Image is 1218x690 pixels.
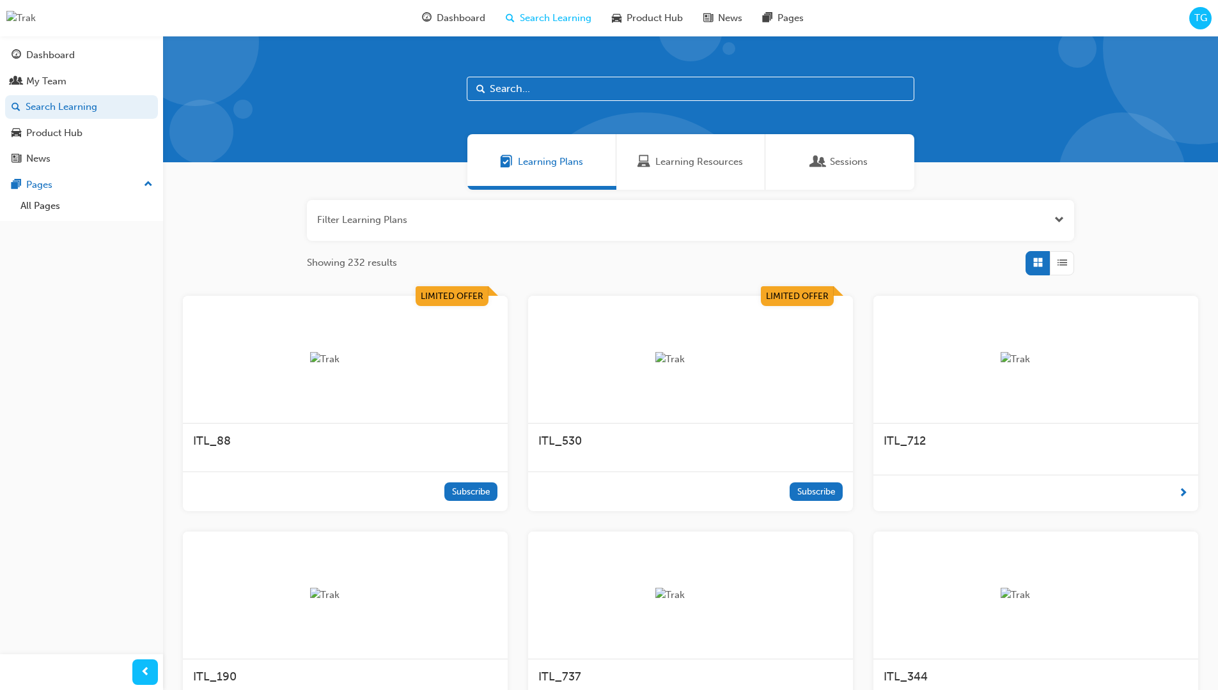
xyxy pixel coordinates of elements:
[310,588,380,602] img: Trak
[1178,486,1188,502] span: next-icon
[520,11,591,26] span: Search Learning
[655,155,743,169] span: Learning Resources
[476,82,485,96] span: Search
[5,173,158,197] button: Pages
[602,5,693,31] a: car-iconProduct Hub
[193,434,231,448] span: ITL_88
[1194,11,1207,26] span: TG
[12,180,21,191] span: pages-icon
[538,670,581,684] span: ITL_737
[15,196,158,216] a: All Pages
[718,11,742,26] span: News
[627,11,683,26] span: Product Hub
[830,155,868,169] span: Sessions
[26,126,82,141] div: Product Hub
[884,670,928,684] span: ITL_344
[1033,256,1043,270] span: Grid
[763,10,772,26] span: pages-icon
[467,77,914,101] input: Search...
[777,11,804,26] span: Pages
[616,134,765,190] a: Learning ResourcesLearning Resources
[1058,256,1067,270] span: List
[766,291,829,302] span: Limited Offer
[421,291,483,302] span: Limited Offer
[5,70,158,93] a: My Team
[506,10,515,26] span: search-icon
[6,11,36,26] img: Trak
[1054,213,1064,227] button: Open the filter
[12,128,21,139] span: car-icon
[703,10,713,26] span: news-icon
[765,134,914,190] a: SessionsSessions
[1001,352,1071,367] img: Trak
[307,256,397,270] span: Showing 232 results
[12,50,21,61] span: guage-icon
[467,134,616,190] a: Learning PlansLearning Plans
[412,5,496,31] a: guage-iconDashboard
[437,11,485,26] span: Dashboard
[612,10,621,26] span: car-icon
[528,296,853,512] a: Limited OfferTrakITL_530Subscribe
[5,43,158,67] a: Dashboard
[5,147,158,171] a: News
[538,434,582,448] span: ITL_530
[655,588,726,602] img: Trak
[26,178,52,192] div: Pages
[790,482,843,501] button: Subscribe
[812,155,825,169] span: Sessions
[496,5,602,31] a: search-iconSearch Learning
[12,102,20,113] span: search-icon
[26,151,51,166] div: News
[693,5,753,31] a: news-iconNews
[193,670,237,684] span: ITL_190
[873,296,1198,512] a: TrakITL_712
[5,41,158,173] button: DashboardMy TeamSearch LearningProduct HubNews
[144,176,153,193] span: up-icon
[884,434,926,448] span: ITL_712
[12,153,21,165] span: news-icon
[1001,588,1071,602] img: Trak
[141,664,150,680] span: prev-icon
[753,5,814,31] a: pages-iconPages
[518,155,583,169] span: Learning Plans
[422,10,432,26] span: guage-icon
[5,121,158,145] a: Product Hub
[655,352,726,367] img: Trak
[183,296,508,512] a: Limited OfferTrakITL_88Subscribe
[444,482,497,501] button: Subscribe
[12,76,21,88] span: people-icon
[500,155,513,169] span: Learning Plans
[5,95,158,119] a: Search Learning
[26,48,75,63] div: Dashboard
[310,352,380,367] img: Trak
[1189,7,1212,29] button: TG
[637,155,650,169] span: Learning Resources
[26,74,66,89] div: My Team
